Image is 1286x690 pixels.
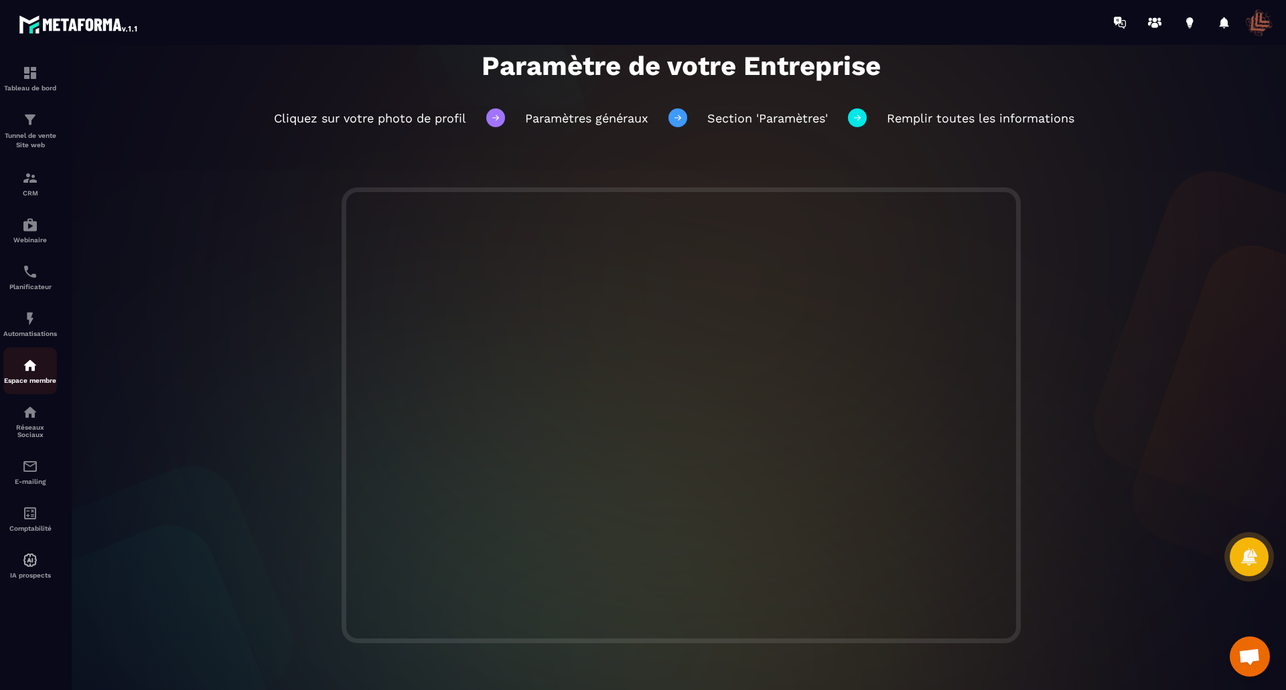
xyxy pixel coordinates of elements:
[3,330,57,337] p: Automatisations
[3,525,57,532] p: Comptabilité
[19,12,139,36] img: logo
[3,131,57,150] p: Tunnel de vente Site web
[3,84,57,92] p: Tableau de bord
[22,170,38,186] img: formation
[22,404,38,420] img: social-network
[22,112,38,128] img: formation
[3,347,57,394] a: automationsautomationsEspace membre
[3,160,57,207] a: formationformationCRM
[887,111,1074,125] span: Remplir toutes les informations
[3,424,57,438] p: Réseaux Sociaux
[3,495,57,542] a: accountantaccountantComptabilité
[3,55,57,102] a: formationformationTableau de bord
[22,65,38,81] img: formation
[3,572,57,579] p: IA prospects
[22,311,38,327] img: automations
[3,448,57,495] a: emailemailE-mailing
[22,552,38,568] img: automations
[187,50,1176,82] h1: Paramètre de votre Entreprise
[3,478,57,485] p: E-mailing
[707,111,828,125] span: Section 'Paramètres'
[3,377,57,384] p: Espace membre
[3,283,57,290] p: Planificateur
[1230,636,1270,677] div: Ouvrir le chat
[525,111,648,125] span: Paramètres généraux
[22,505,38,521] img: accountant
[3,236,57,244] p: Webinaire
[22,357,38,373] img: automations
[3,207,57,254] a: automationsautomationsWebinaire
[22,458,38,475] img: email
[3,300,57,347] a: automationsautomationsAutomatisations
[3,189,57,197] p: CRM
[22,264,38,280] img: scheduler
[3,394,57,448] a: social-networksocial-networkRéseaux Sociaux
[3,102,57,160] a: formationformationTunnel de vente Site web
[22,217,38,233] img: automations
[3,254,57,300] a: schedulerschedulerPlanificateur
[274,111,466,125] span: Cliquez sur votre photo de profil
